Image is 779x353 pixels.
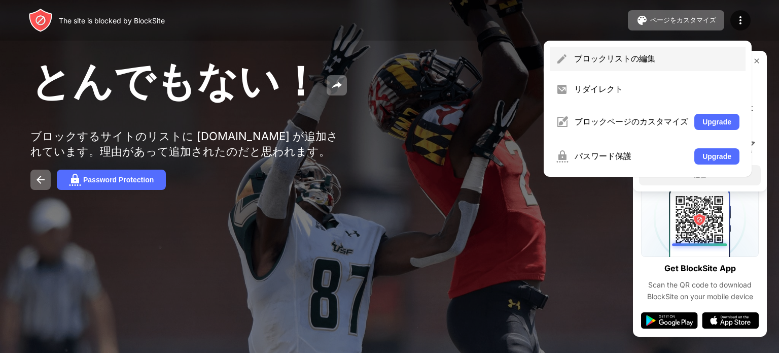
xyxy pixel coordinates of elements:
[694,114,739,130] button: Upgrade
[30,129,344,159] div: ブロックするサイトのリストに [DOMAIN_NAME] が追加されています。理由があって追加されたのだと思われます。
[753,57,761,65] img: rate-us-close.svg
[575,116,688,127] div: ブロックページのカスタマイズ
[69,174,81,186] img: password.svg
[664,261,736,276] div: Get BlockSite App
[556,53,568,65] img: menu-pencil.svg
[556,116,569,128] img: menu-customize.svg
[574,53,739,65] div: ブロックリストの編集
[702,312,759,329] img: app-store.svg
[694,148,739,165] button: Upgrade
[34,174,47,186] img: back.svg
[331,79,343,91] img: share.svg
[641,279,759,302] div: Scan the QR code to download BlockSite on your mobile device
[59,16,165,25] div: The site is blocked by BlockSite
[30,56,321,105] span: とんでもない！
[574,84,739,95] div: リダイレクト
[28,8,53,33] img: header-logo.svg
[556,150,569,163] img: menu-password.svg
[575,151,688,162] div: パスワード保護
[734,14,747,26] img: menu-icon.svg
[83,176,154,184] div: Password Protection
[628,10,724,30] button: ページをカスタマイズ
[636,14,648,26] img: pallet.svg
[650,16,716,25] div: ページをカスタマイズ
[57,170,166,190] button: Password Protection
[641,312,698,329] img: google-play.svg
[556,83,568,95] img: menu-redirect.svg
